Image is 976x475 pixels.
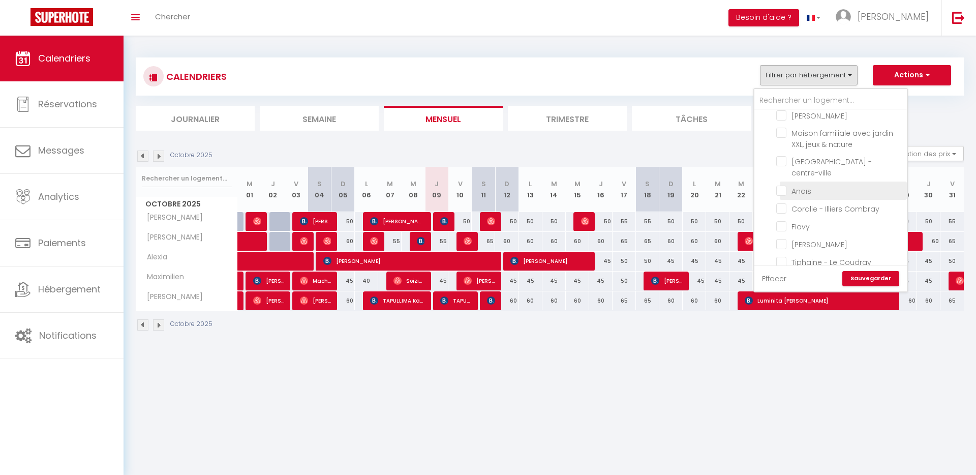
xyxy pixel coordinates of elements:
[138,291,205,303] span: [PERSON_NAME]
[440,291,471,310] span: TAPULLIMA Karina
[529,179,532,189] abbr: L
[300,291,331,310] span: [PERSON_NAME]
[917,291,940,310] div: 60
[440,212,448,231] span: [PERSON_NAME]
[706,232,729,251] div: 60
[706,212,729,231] div: 50
[927,179,931,189] abbr: J
[917,232,940,251] div: 60
[715,179,721,189] abbr: M
[632,106,751,131] li: Tâches
[659,291,683,310] div: 60
[323,251,495,271] span: [PERSON_NAME]
[261,167,285,212] th: 02
[308,167,331,212] th: 04
[370,291,424,310] span: TAPULLIMA Karina
[738,179,744,189] abbr: M
[581,212,589,231] span: [PERSON_NAME]
[791,222,810,232] span: Flavy
[38,283,101,295] span: Hébergement
[706,167,729,212] th: 21
[542,272,566,290] div: 45
[410,179,416,189] abbr: M
[317,179,322,189] abbr: S
[435,179,439,189] abbr: J
[753,88,908,292] div: Filtrer par hébergement
[472,167,495,212] th: 11
[589,291,613,310] div: 60
[683,272,706,290] div: 45
[791,186,811,196] span: Anaïs
[754,92,907,110] input: Rechercher un logement...
[425,272,448,290] div: 45
[417,231,424,251] span: [PERSON_NAME]
[599,179,603,189] abbr: J
[136,106,255,131] li: Journalier
[508,106,627,131] li: Trimestre
[917,167,940,212] th: 30
[873,65,951,85] button: Actions
[39,329,97,342] span: Notifications
[518,272,542,290] div: 45
[842,271,899,286] a: Sauvegarder
[613,212,636,231] div: 55
[613,252,636,271] div: 50
[542,167,566,212] th: 14
[504,179,509,189] abbr: D
[300,212,331,231] span: [PERSON_NAME]
[331,272,355,290] div: 45
[950,179,955,189] abbr: V
[402,167,425,212] th: 08
[566,272,589,290] div: 45
[729,212,753,231] div: 50
[300,271,331,290] span: Macha Pianaro
[247,179,253,189] abbr: M
[917,252,940,271] div: 45
[683,291,706,310] div: 60
[495,291,518,310] div: 60
[518,167,542,212] th: 13
[495,167,518,212] th: 12
[518,291,542,310] div: 60
[566,232,589,251] div: 60
[683,212,706,231] div: 50
[495,272,518,290] div: 45
[138,272,187,283] span: Maximilien
[636,252,659,271] div: 50
[355,167,378,212] th: 06
[331,167,355,212] th: 05
[693,179,696,189] abbr: L
[38,236,86,249] span: Paiements
[136,197,237,212] span: Octobre 2025
[355,272,378,290] div: 40
[142,169,232,188] input: Rechercher un logement...
[253,291,284,310] span: [PERSON_NAME]
[659,167,683,212] th: 19
[448,167,472,212] th: 10
[683,167,706,212] th: 20
[589,232,613,251] div: 60
[762,273,786,284] a: Effacer
[728,9,799,26] button: Besoin d'aide ?
[589,272,613,290] div: 45
[365,179,368,189] abbr: L
[622,179,626,189] abbr: V
[760,65,858,85] button: Filtrer par hébergement
[448,212,472,231] div: 50
[510,251,588,271] span: [PERSON_NAME]
[38,52,90,65] span: Calendriers
[542,291,566,310] div: 60
[425,232,448,251] div: 55
[253,212,261,231] span: Jawad Jnibi
[387,179,393,189] abbr: M
[940,212,964,231] div: 55
[706,252,729,271] div: 45
[729,252,753,271] div: 45
[645,179,650,189] abbr: S
[791,128,893,150] span: Maison familiale avec jardin XXL, jeux & nature
[729,167,753,212] th: 22
[566,291,589,310] div: 60
[836,9,851,24] img: ...
[271,179,275,189] abbr: J
[589,212,613,231] div: 50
